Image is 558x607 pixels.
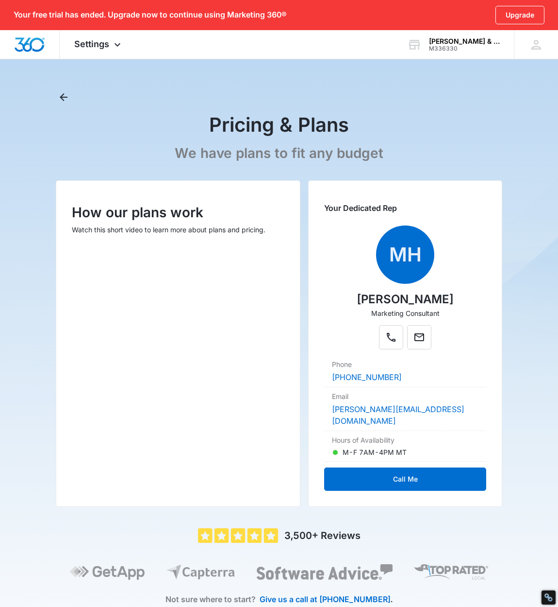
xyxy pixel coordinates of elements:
p: . [260,593,393,605]
a: [PERSON_NAME][EMAIL_ADDRESS][DOMAIN_NAME] [332,404,464,426]
img: Capterra [166,564,235,580]
div: Phone[PHONE_NUMBER] [324,355,486,387]
div: Hours of AvailabilityM-F 7AM-4PM MT [324,431,486,462]
img: GetApp [70,564,145,580]
a: [PHONE_NUMBER] [332,372,402,382]
img: Software Advice [257,564,393,580]
span: MH [376,225,434,284]
h1: Pricing & Plans [209,113,349,137]
p: 3,500+ Reviews [284,528,361,543]
dt: Email [332,391,478,401]
div: Email[PERSON_NAME][EMAIL_ADDRESS][DOMAIN_NAME] [324,387,486,431]
button: Phone [379,325,403,349]
span: Settings [74,39,109,49]
dt: Phone [332,359,478,369]
p: Your free trial has ended. Upgrade now to continue using Marketing 360® [14,10,287,19]
p: [PERSON_NAME] [357,291,454,308]
button: Back [56,89,71,105]
div: account name [429,37,500,45]
p: Watch this short video to learn more about plans and pricing. [72,225,284,235]
p: We have plans to fit any budget [175,145,383,162]
iframe: How our plans work [72,244,284,364]
p: Your Dedicated Rep [324,202,486,214]
button: Mail [407,325,431,349]
p: Not sure where to start? [165,593,256,605]
button: Call Me [324,468,486,491]
div: Settings [60,30,138,59]
dt: Hours of Availability [332,435,478,445]
p: M-F 7AM-4PM MT [343,447,407,457]
div: account id [429,45,500,52]
div: Restore Info Box &#10;&#10;NoFollow Info:&#10; META-Robots NoFollow: &#09;true&#10; META-Robots N... [544,593,553,602]
p: How our plans work [72,202,284,223]
a: Give us a call at [PHONE_NUMBER] [260,594,391,604]
img: Top Rated Local [414,564,488,580]
a: Upgrade [495,6,544,24]
p: Marketing Consultant [371,308,440,318]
